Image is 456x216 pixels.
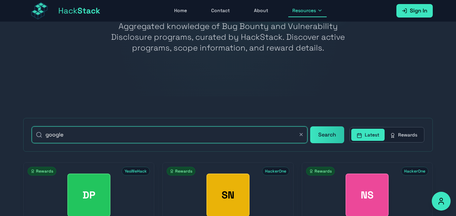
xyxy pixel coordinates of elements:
[288,4,327,17] button: Resources
[262,167,289,176] span: HackerOne
[207,4,234,17] a: Contact
[299,131,303,139] button: ✕
[122,167,150,176] span: YesWeHack
[292,7,316,14] span: Resources
[432,192,451,211] button: Accessibility Options
[167,167,195,176] span: Rewards
[32,126,307,143] input: Search programs by name, platform, or description...
[310,126,344,143] button: Search
[28,167,56,176] span: Rewards
[396,4,433,18] a: Sign In
[401,167,428,176] span: HackerOne
[351,129,385,141] button: Latest
[410,7,427,15] span: Sign In
[77,5,100,16] span: Stack
[170,4,191,17] a: Home
[250,4,272,17] a: About
[58,5,100,16] span: Hack
[385,129,423,141] button: Rewards
[99,21,357,53] p: Aggregated knowledge of Bug Bounty and Vulnerability Disclosure programs, curated by HackStack. D...
[306,167,335,176] span: Rewards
